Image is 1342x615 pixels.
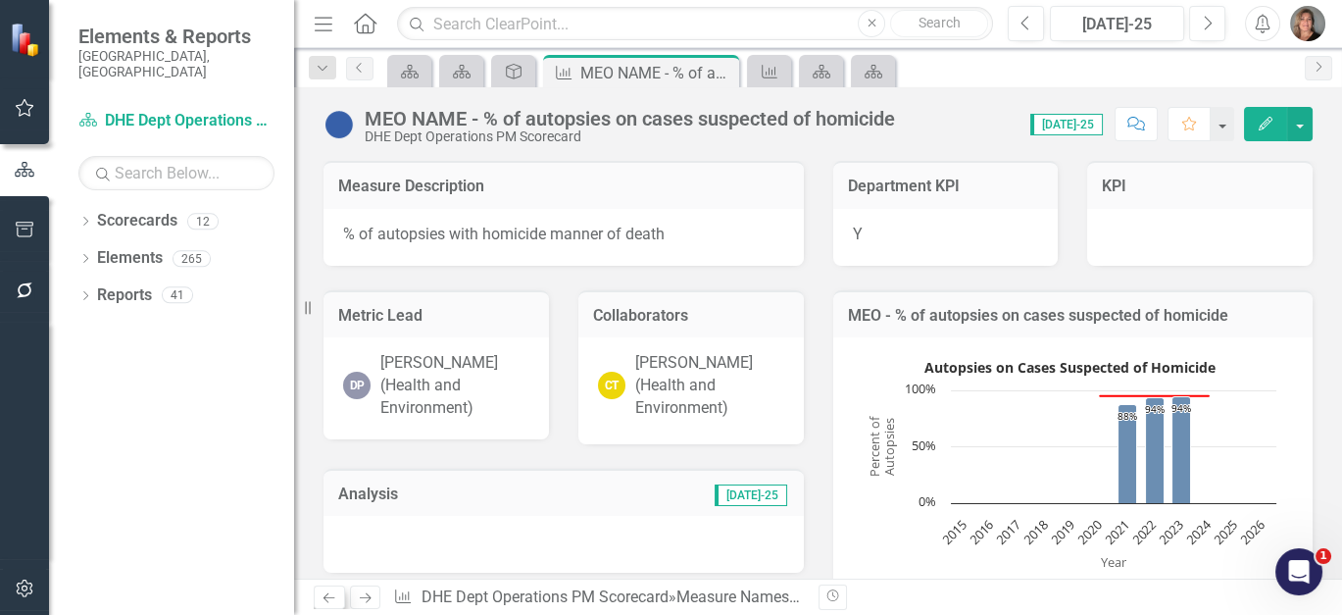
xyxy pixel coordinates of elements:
h3: KPI [1102,178,1298,195]
img: ClearPoint Strategy [10,23,44,57]
h3: Department KPI [848,178,1044,195]
text: 2019 [1046,516,1078,548]
a: Scorecards [97,210,177,232]
text: 2023 [1155,516,1187,548]
h3: Collaborators [593,307,789,325]
text: 2020 [1073,516,1106,548]
button: Search [890,10,988,37]
button: [DATE]-25 [1050,6,1184,41]
span: % of autopsies with homicide manner of death [343,225,665,243]
text: 0% [919,492,936,510]
text: 2024 [1181,516,1214,548]
div: [PERSON_NAME] (Health and Environment) [635,352,784,420]
text: 2022 [1127,516,1160,548]
div: » » [393,587,803,609]
path: 2021, 87.5. Actual % of Autopsies Suspected of Homicide. [1118,405,1136,504]
text: 2018 [1019,516,1051,548]
div: 265 [173,250,211,267]
a: Measure Names [676,588,800,606]
img: No Information [323,109,355,140]
span: [DATE]-25 [715,485,787,506]
text: 88% [1118,409,1137,423]
text: 2025 [1209,516,1241,548]
input: Search ClearPoint... [397,7,993,41]
div: [DATE]-25 [1057,13,1177,36]
div: DP [343,372,371,399]
div: 12 [187,213,219,230]
path: 2022, 93.75. Actual % of Autopsies Suspected of Homicide. [1145,398,1164,504]
h3: Measure Description [338,178,789,195]
div: MEO NAME - % of autopsies on cases suspected of homicide [580,61,734,85]
text: 50% [912,436,936,454]
div: [PERSON_NAME] (Health and Environment) [380,352,529,420]
a: DHE Dept Operations PM Scorecard [78,110,274,132]
text: 2017 [992,516,1024,548]
div: MEO NAME - % of autopsies on cases suspected of homicide [365,108,895,129]
input: Search Below... [78,156,274,190]
text: 2016 [965,516,997,548]
text: 2026 [1236,516,1268,548]
div: CT [598,372,625,399]
span: [DATE]-25 [1030,114,1103,135]
path: 2023, 94.11764706. Actual % of Autopsies Suspected of Homicide. [1171,397,1190,504]
h3: Metric Lead [338,307,534,325]
img: Debra Kellison [1290,6,1325,41]
a: DHE Dept Operations PM Scorecard [422,588,669,606]
text: Year [1101,553,1127,571]
text: Percent of Autopsies [865,416,897,477]
text: 94% [1171,401,1191,415]
text: 94% [1145,402,1165,416]
g: Target % of Autopsies Suspected of Homicide, series 2 of 2. Line with 12 data points. [964,392,1212,400]
span: Search [919,15,961,30]
span: 1 [1316,548,1331,564]
small: [GEOGRAPHIC_DATA], [GEOGRAPHIC_DATA] [78,48,274,80]
div: 41 [162,287,193,304]
h3: MEO - % of autopsies on cases suspected of homicide [848,307,1299,325]
a: Reports [97,284,152,307]
text: 2015 [937,516,969,548]
text: Autopsies on Cases Suspected of Homicide [923,358,1215,377]
text: 2021 [1100,516,1132,548]
div: DHE Dept Operations PM Scorecard [365,129,895,144]
iframe: Intercom live chat [1275,548,1322,595]
a: Elements [97,247,163,270]
span: Elements & Reports [78,25,274,48]
h3: Analysis [338,486,539,503]
span: Y [853,225,863,243]
text: 100% [905,380,936,397]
